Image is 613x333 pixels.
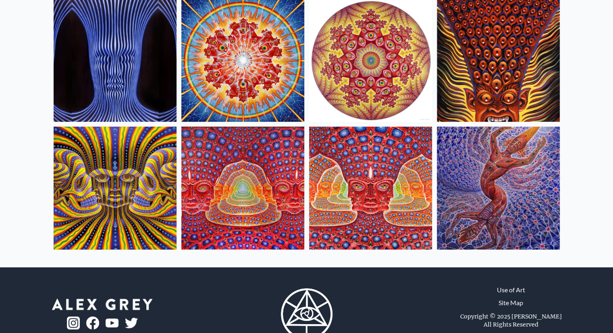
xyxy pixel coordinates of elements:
[67,316,80,329] img: ig-logo.png
[497,285,525,295] a: Use of Art
[125,318,138,328] img: twitter-logo.png
[106,318,118,328] img: youtube-logo.png
[86,316,99,329] img: fb-logo.png
[460,312,562,321] div: Copyright © 2025 [PERSON_NAME]
[484,321,538,329] div: All Rights Reserved
[499,298,523,308] a: Site Map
